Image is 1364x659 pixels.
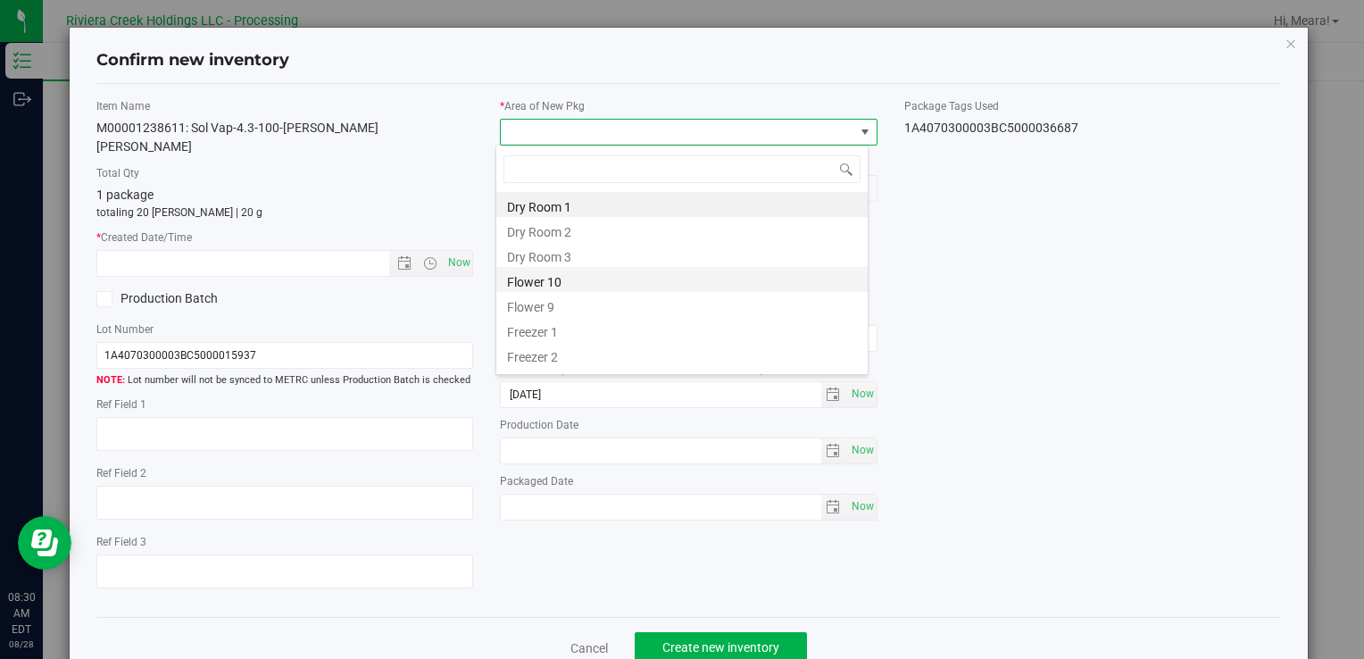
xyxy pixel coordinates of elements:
[96,534,473,550] label: Ref Field 3
[904,98,1281,114] label: Package Tags Used
[821,495,847,520] span: select
[500,417,877,433] label: Production Date
[500,473,877,489] label: Packaged Date
[389,256,420,271] span: Open the date view
[96,396,473,413] label: Ref Field 1
[96,98,473,114] label: Item Name
[847,494,877,520] span: Set Current date
[904,119,1281,138] div: 1A4070300003BC5000036687
[96,204,473,221] p: totaling 20 [PERSON_NAME] | 20 g
[847,438,877,463] span: select
[662,640,779,655] span: Create new inventory
[847,495,877,520] span: select
[847,438,877,463] span: Set Current date
[415,256,445,271] span: Open the time view
[847,381,877,407] span: Set Current date
[96,165,473,181] label: Total Qty
[18,516,71,570] iframe: Resource center
[821,382,847,407] span: select
[96,465,473,481] label: Ref Field 2
[96,321,473,338] label: Lot Number
[96,373,473,388] span: Lot number will not be synced to METRC unless Production Batch is checked
[96,119,473,156] div: M00001238611: Sol Vap-4.3-100-[PERSON_NAME] [PERSON_NAME]
[570,639,608,657] a: Cancel
[96,289,271,308] label: Production Batch
[500,98,877,114] label: Area of New Pkg
[847,382,877,407] span: select
[96,188,154,202] span: 1 package
[96,229,473,246] label: Created Date/Time
[444,250,474,276] span: Set Current date
[96,49,289,72] h4: Confirm new inventory
[821,438,847,463] span: select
